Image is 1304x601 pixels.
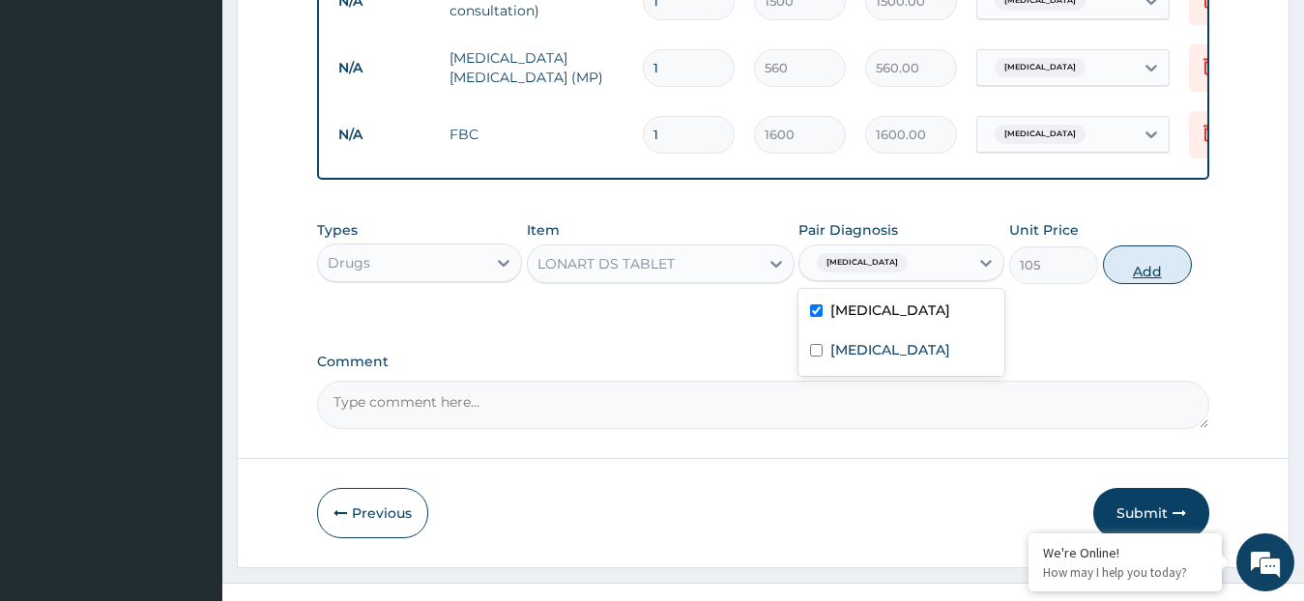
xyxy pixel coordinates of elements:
div: Chat with us now [101,108,325,133]
label: [MEDICAL_DATA] [830,300,950,320]
label: Item [527,220,560,240]
img: d_794563401_company_1708531726252_794563401 [36,97,78,145]
span: [MEDICAL_DATA] [995,125,1086,144]
textarea: Type your message and hit 'Enter' [10,398,368,466]
td: N/A [329,117,440,153]
label: [MEDICAL_DATA] [830,340,950,359]
td: N/A [329,50,440,86]
label: Pair Diagnosis [798,220,898,240]
div: LONART DS TABLET [537,254,675,273]
label: Comment [317,354,1210,370]
div: Minimize live chat window [317,10,363,56]
p: How may I help you today? [1043,564,1207,581]
td: [MEDICAL_DATA] [MEDICAL_DATA] (MP) [440,39,633,97]
span: We're online! [112,179,267,374]
button: Add [1103,245,1192,284]
button: Submit [1093,488,1209,538]
div: We're Online! [1043,544,1207,561]
button: Previous [317,488,428,538]
label: Types [317,222,358,239]
label: Unit Price [1009,220,1079,240]
div: Drugs [328,253,370,272]
td: FBC [440,115,633,154]
span: [MEDICAL_DATA] [995,58,1086,77]
span: [MEDICAL_DATA] [817,253,908,272]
